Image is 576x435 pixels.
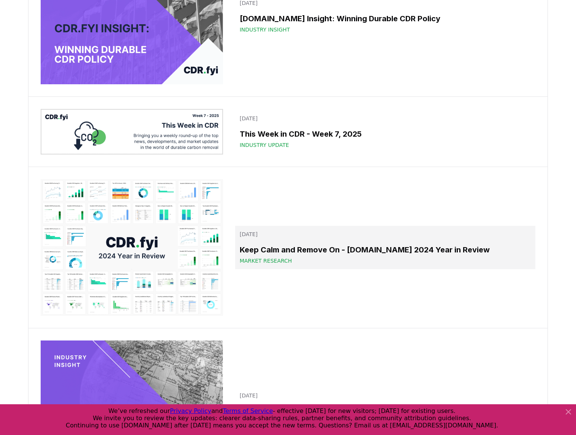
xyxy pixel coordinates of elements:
[240,128,531,140] h3: This Week in CDR - Week 7, 2025
[41,109,223,154] img: This Week in CDR - Week 7, 2025 blog post image
[240,13,531,24] h3: [DOMAIN_NAME] Insight: Winning Durable CDR Policy
[240,257,292,265] span: Market Research
[240,115,531,122] p: [DATE]
[235,387,535,430] a: [DATE]A Global View of CDR - Insights from the Carbon Removal MapIndustry Insight
[240,141,289,149] span: Industry Update
[41,179,223,316] img: Keep Calm and Remove On - CDR.fyi 2024 Year in Review blog post image
[240,392,531,399] p: [DATE]
[235,110,535,153] a: [DATE]This Week in CDR - Week 7, 2025Industry Update
[240,230,531,238] p: [DATE]
[240,244,531,255] h3: Keep Calm and Remove On - [DOMAIN_NAME] 2024 Year in Review
[235,226,535,269] a: [DATE]Keep Calm and Remove On - [DOMAIN_NAME] 2024 Year in ReviewMarket Research
[240,26,290,33] span: Industry Insight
